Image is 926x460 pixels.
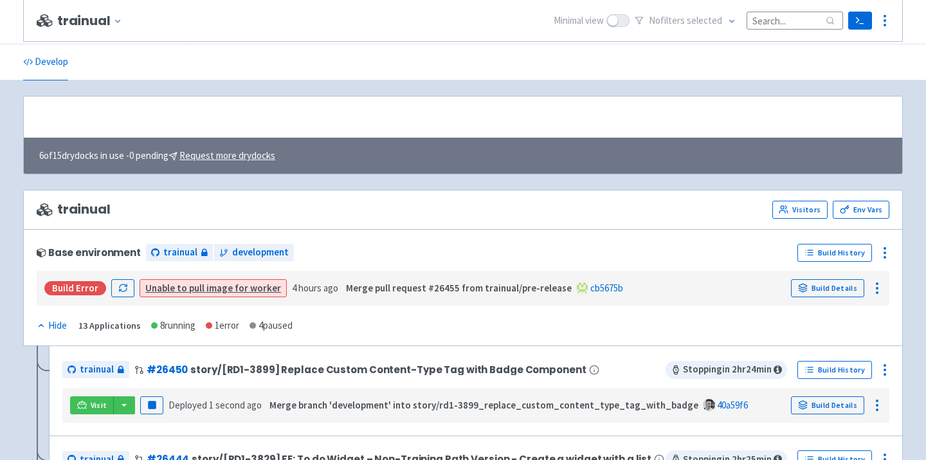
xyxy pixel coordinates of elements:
[791,279,864,297] a: Build Details
[70,396,114,414] a: Visit
[23,44,68,80] a: Develop
[250,318,293,333] div: 4 paused
[62,361,129,378] a: trainual
[232,245,289,260] span: development
[78,318,141,333] div: 13 Applications
[163,245,197,260] span: trainual
[269,399,698,411] strong: Merge branch 'development' into story/rd1-3899_replace_custom_content_type_tag_with_badge
[168,399,262,411] span: Deployed
[151,318,195,333] div: 8 running
[209,399,262,411] time: 1 second ago
[146,244,213,261] a: trainual
[649,14,722,28] span: No filter s
[140,396,163,414] button: Pause
[666,361,787,379] span: Stopping in 2 hr 24 min
[772,201,828,219] a: Visitors
[791,396,864,414] a: Build Details
[190,364,586,375] span: story/[RD1-3899] Replace Custom Content-Type Tag with Badge Component
[37,318,68,333] button: Hide
[179,149,275,161] u: Request more drydocks
[37,202,111,217] span: trainual
[833,201,889,219] a: Env Vars
[91,400,107,410] span: Visit
[145,282,281,294] a: Unable to pull image for worker
[80,362,114,377] span: trainual
[747,12,843,29] input: Search...
[206,318,239,333] div: 1 error
[687,14,722,26] span: selected
[797,244,872,262] a: Build History
[214,244,294,261] a: development
[717,399,748,411] a: 40a59f6
[590,282,623,294] a: cb5675b
[797,361,872,379] a: Build History
[292,282,338,294] time: 4 hours ago
[147,363,188,376] a: #26450
[37,318,67,333] div: Hide
[39,149,275,163] span: 6 of 15 drydocks in use - 0 pending
[44,281,106,295] div: Build Error
[37,247,141,258] div: Base environment
[554,14,604,28] span: Minimal view
[346,282,572,294] strong: Merge pull request #26455 from trainual/pre-release
[848,12,872,30] a: Terminal
[57,14,127,28] button: trainual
